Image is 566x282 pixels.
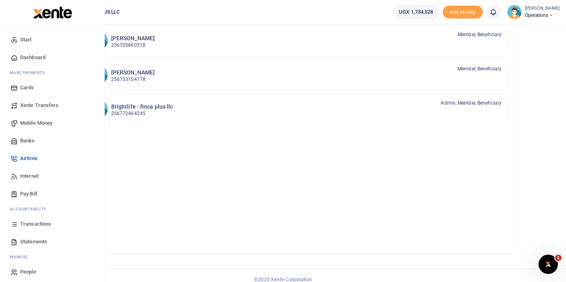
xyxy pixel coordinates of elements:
a: Statements [6,233,98,251]
li: Toup your wallet [443,6,483,19]
span: Internet [20,172,39,180]
span: Member, Beneficiary [458,31,502,38]
span: Statements [20,238,47,246]
h6: [PERSON_NAME] [111,69,155,76]
span: Add money [443,6,483,19]
a: Mobile Money [6,114,98,132]
span: UGX 1,734,528 [399,8,433,16]
span: Operations [525,12,560,19]
img: logo-large [33,6,72,19]
a: Start [6,31,98,49]
a: Airtime [6,150,98,167]
span: Pay Bill [20,190,37,198]
p: 256705860518 [111,41,155,49]
span: countability [16,206,46,212]
li: Ac [6,203,98,215]
a: profile-user [PERSON_NAME] Operations [507,5,560,19]
a: Pay Bill [6,185,98,203]
a: logo-small logo-large logo-large [32,9,72,15]
span: People [20,268,36,276]
li: Wallet ballance [390,5,442,19]
span: Start [20,36,32,44]
a: Cards [6,79,98,97]
a: VK [PERSON_NAME] 256705860518 Member, Beneficiary [82,25,508,57]
a: Xente Transfers [6,97,98,114]
a: Add money [443,8,483,14]
span: Banks [20,137,35,145]
a: Banks [6,132,98,150]
p: 256772464245 [111,110,173,117]
span: Admin, Member, Beneficiary [441,99,502,107]
a: Transactions [6,215,98,233]
span: 1 [555,255,562,261]
small: [PERSON_NAME] [525,5,560,12]
a: B-fpl Brightlife - finca plus llc 256772464245 Admin, Member, Beneficiary [82,93,508,125]
span: Dashboard [20,54,46,62]
span: Xente Transfers [20,101,59,109]
span: Transactions [20,220,51,228]
li: M [6,66,98,79]
h6: Brightlife - finca plus llc [111,103,173,110]
span: Cards [20,84,34,92]
span: ake Payments [14,70,45,76]
span: Mobile Money [20,119,52,127]
span: anage [14,254,29,260]
a: UGX 1,734,528 [393,5,439,19]
span: Airtime [20,154,37,163]
h6: [PERSON_NAME] [111,35,155,42]
a: People [6,263,98,281]
a: Internet [6,167,98,185]
img: profile-user [507,5,522,19]
li: M [6,251,98,263]
a: KE [PERSON_NAME] 256753104178 Member, Beneficiary [82,59,508,91]
a: Dashboard [6,49,98,66]
p: 256753104178 [111,76,155,83]
iframe: Intercom live chat [539,255,558,274]
span: Member, Beneficiary [458,65,502,72]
